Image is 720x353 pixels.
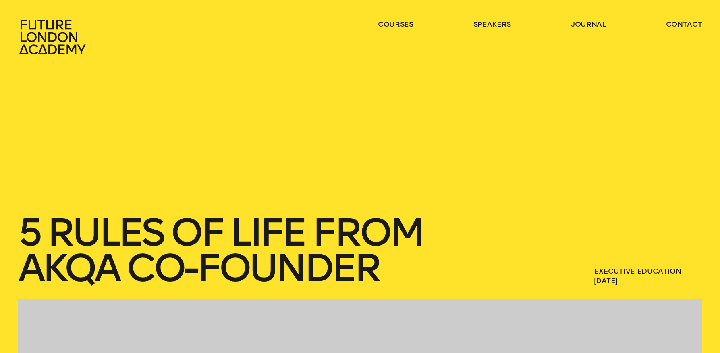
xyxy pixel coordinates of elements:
a: Executive Education [594,267,681,276]
a: speakers [473,19,511,29]
span: [DATE] [594,276,702,286]
a: courses [378,19,413,29]
h1: 5 rules of life from AKQA Co-Founder [18,215,522,286]
a: journal [571,19,606,29]
a: contact [666,19,702,29]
